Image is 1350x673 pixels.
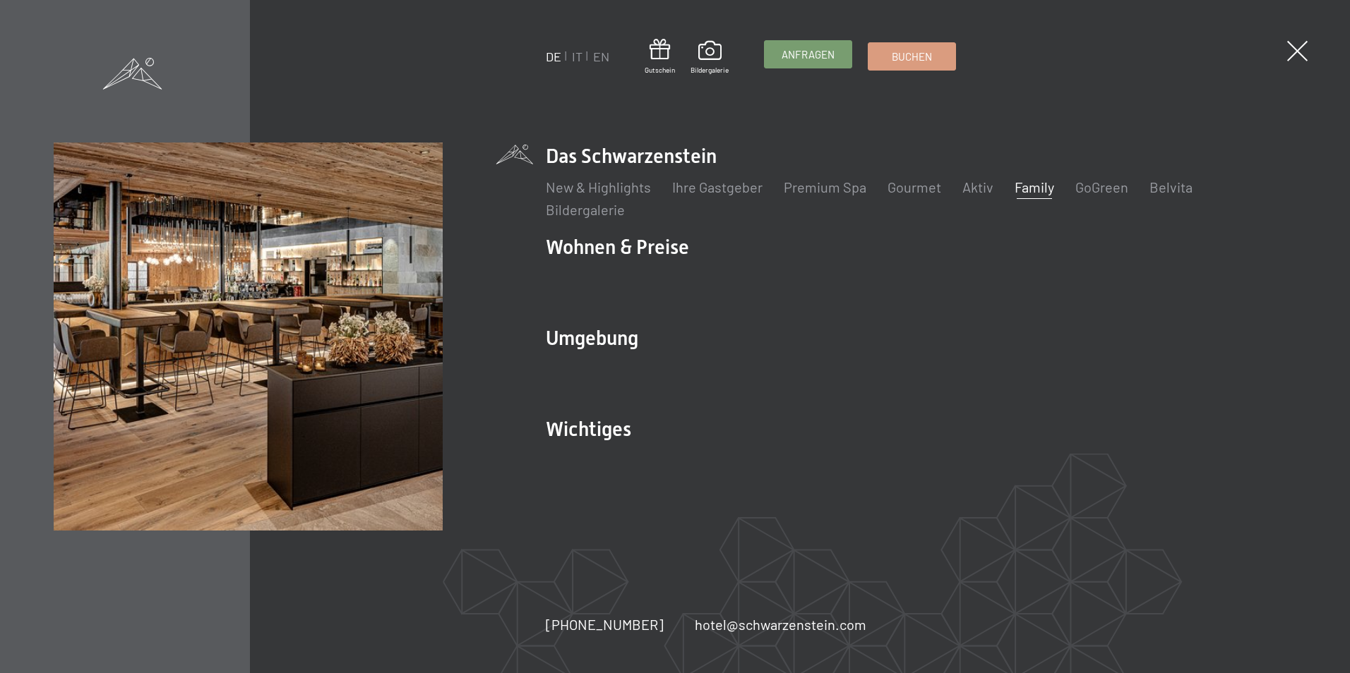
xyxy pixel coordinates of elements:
[645,39,675,75] a: Gutschein
[572,49,583,64] a: IT
[782,47,835,62] span: Anfragen
[546,614,664,634] a: [PHONE_NUMBER]
[645,65,675,75] span: Gutschein
[765,41,852,68] a: Anfragen
[593,49,609,64] a: EN
[672,178,763,195] a: Ihre Gastgeber
[892,49,932,64] span: Buchen
[1075,178,1128,195] a: GoGreen
[695,614,866,634] a: hotel@schwarzenstein.com
[546,178,651,195] a: New & Highlights
[691,65,729,75] span: Bildergalerie
[546,616,664,633] span: [PHONE_NUMBER]
[1149,178,1193,195] a: Belvita
[784,178,866,195] a: Premium Spa
[962,178,993,195] a: Aktiv
[888,178,941,195] a: Gourmet
[546,201,625,218] a: Bildergalerie
[546,49,561,64] a: DE
[868,43,955,70] a: Buchen
[691,41,729,75] a: Bildergalerie
[1015,178,1054,195] a: Family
